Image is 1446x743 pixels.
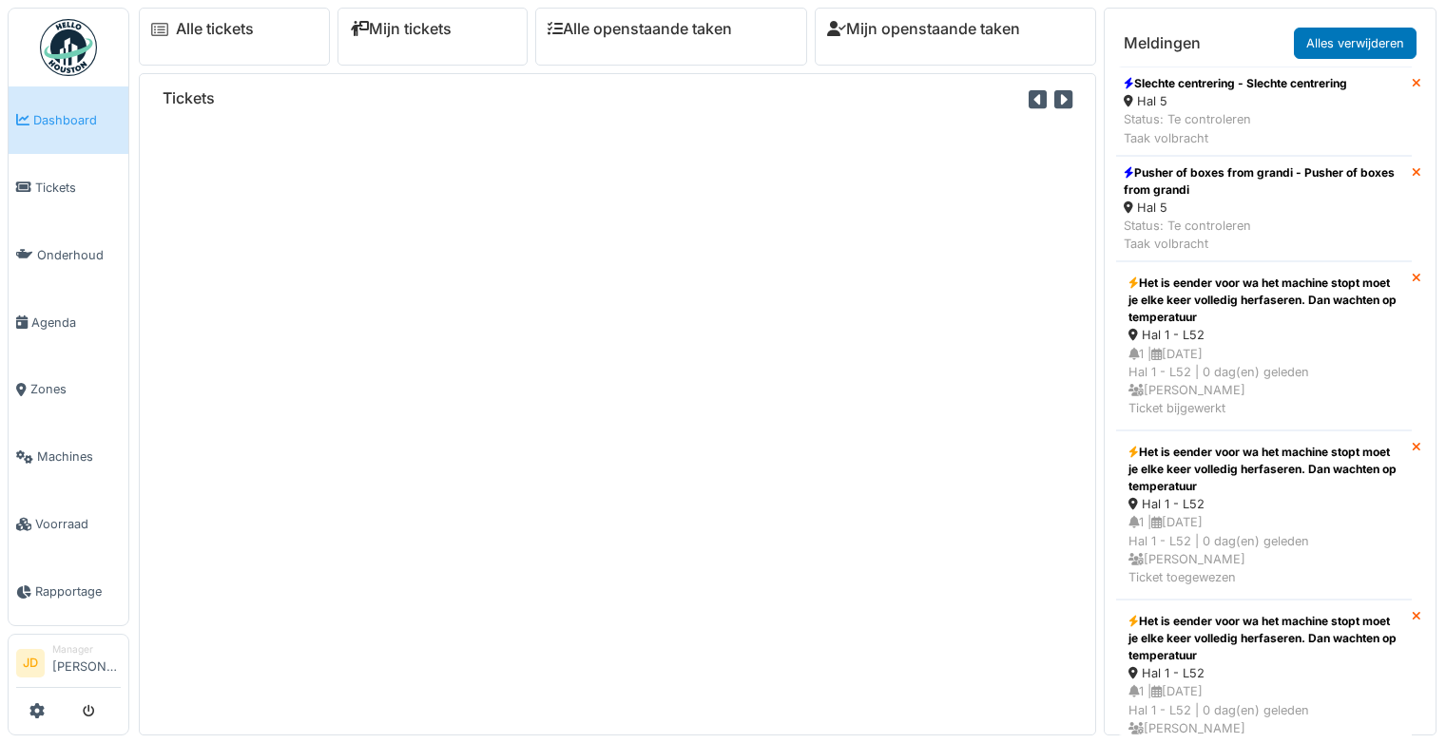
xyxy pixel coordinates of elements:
[9,356,128,424] a: Zones
[1128,664,1399,682] div: Hal 1 - L52
[37,246,121,264] span: Onderhoud
[9,490,128,558] a: Voorraad
[1124,217,1404,253] div: Status: Te controleren Taak volbracht
[1294,28,1417,59] a: Alles verwijderen
[35,582,121,600] span: Rapportage
[1116,430,1412,600] a: Het is eender voor wa het machine stopt moet je elke keer volledig herfaseren. Dan wachten op tem...
[1116,67,1412,156] a: Slechte centrering - Slechte centrering Hal 5 Status: Te controlerenTaak volbracht
[9,289,128,356] a: Agenda
[1128,613,1399,664] div: Het is eender voor wa het machine stopt moet je elke keer volledig herfaseren. Dan wachten op tem...
[1128,345,1399,418] div: 1 | [DATE] Hal 1 - L52 | 0 dag(en) geleden [PERSON_NAME] Ticket bijgewerkt
[9,558,128,625] a: Rapportage
[37,448,121,466] span: Machines
[31,314,121,332] span: Agenda
[1128,326,1399,344] div: Hal 1 - L52
[1124,164,1404,199] div: Pusher of boxes from grandi - Pusher of boxes from grandi
[33,111,121,129] span: Dashboard
[9,154,128,221] a: Tickets
[30,380,121,398] span: Zones
[52,642,121,657] div: Manager
[16,649,45,677] li: JD
[1128,513,1399,586] div: 1 | [DATE] Hal 1 - L52 | 0 dag(en) geleden [PERSON_NAME] Ticket toegewezen
[16,642,121,688] a: JD Manager[PERSON_NAME]
[1124,92,1347,110] div: Hal 5
[1124,34,1201,52] h6: Meldingen
[1124,199,1404,217] div: Hal 5
[1116,261,1412,430] a: Het is eender voor wa het machine stopt moet je elke keer volledig herfaseren. Dan wachten op tem...
[40,19,97,76] img: Badge_color-CXgf-gQk.svg
[548,20,732,38] a: Alle openstaande taken
[9,86,128,154] a: Dashboard
[1128,275,1399,326] div: Het is eender voor wa het machine stopt moet je elke keer volledig herfaseren. Dan wachten op tem...
[163,89,215,107] h6: Tickets
[350,20,452,38] a: Mijn tickets
[52,642,121,683] li: [PERSON_NAME]
[827,20,1020,38] a: Mijn openstaande taken
[1116,156,1412,262] a: Pusher of boxes from grandi - Pusher of boxes from grandi Hal 5 Status: Te controlerenTaak volbracht
[35,515,121,533] span: Voorraad
[1124,75,1347,92] div: Slechte centrering - Slechte centrering
[1128,495,1399,513] div: Hal 1 - L52
[1124,110,1347,146] div: Status: Te controleren Taak volbracht
[9,221,128,289] a: Onderhoud
[176,20,254,38] a: Alle tickets
[35,179,121,197] span: Tickets
[9,424,128,491] a: Machines
[1128,444,1399,495] div: Het is eender voor wa het machine stopt moet je elke keer volledig herfaseren. Dan wachten op tem...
